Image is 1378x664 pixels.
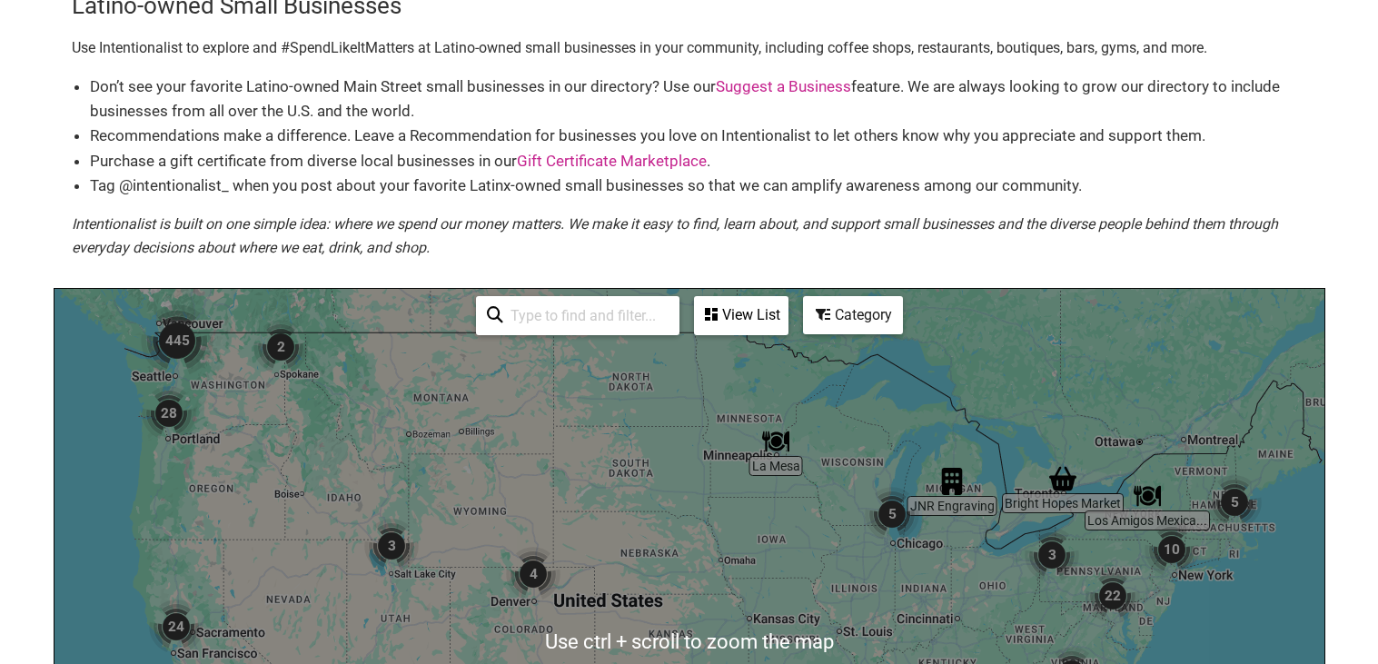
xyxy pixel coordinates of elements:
[694,296,788,335] div: See a list of the visible businesses
[865,487,919,541] div: 5
[1049,465,1076,492] div: Bright Hopes Market
[506,547,560,601] div: 4
[696,298,787,332] div: View List
[1145,522,1199,577] div: 10
[716,77,851,95] a: Suggest a Business
[90,124,1307,148] li: Recommendations make a difference. Leave a Recommendation for businesses you love on Intentionali...
[149,600,203,654] div: 24
[1207,475,1262,530] div: 5
[1025,528,1079,582] div: 3
[72,215,1278,256] em: Intentionalist is built on one simple idea: where we spend our money matters. We make it easy to ...
[364,519,419,573] div: 3
[1134,482,1161,510] div: Los Amigos Mexican Restaurant
[142,386,196,441] div: 28
[141,304,213,377] div: 445
[503,298,669,333] input: Type to find and filter...
[90,74,1307,124] li: Don’t see your favorite Latino-owned Main Street small businesses in our directory? Use our featu...
[476,296,679,335] div: Type to search and filter
[805,298,901,332] div: Category
[90,149,1307,173] li: Purchase a gift certificate from diverse local businesses in our .
[517,152,707,170] a: Gift Certificate Marketplace
[1086,569,1140,623] div: 22
[72,36,1307,60] p: Use Intentionalist to explore and #SpendLikeItMatters at Latino-owned small businesses in your co...
[253,320,308,374] div: 2
[762,428,789,455] div: La Mesa
[938,468,966,495] div: JNR Engraving
[803,296,903,334] div: Filter by category
[90,173,1307,198] li: Tag @intentionalist_ when you post about your favorite Latinx-owned small businesses so that we c...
